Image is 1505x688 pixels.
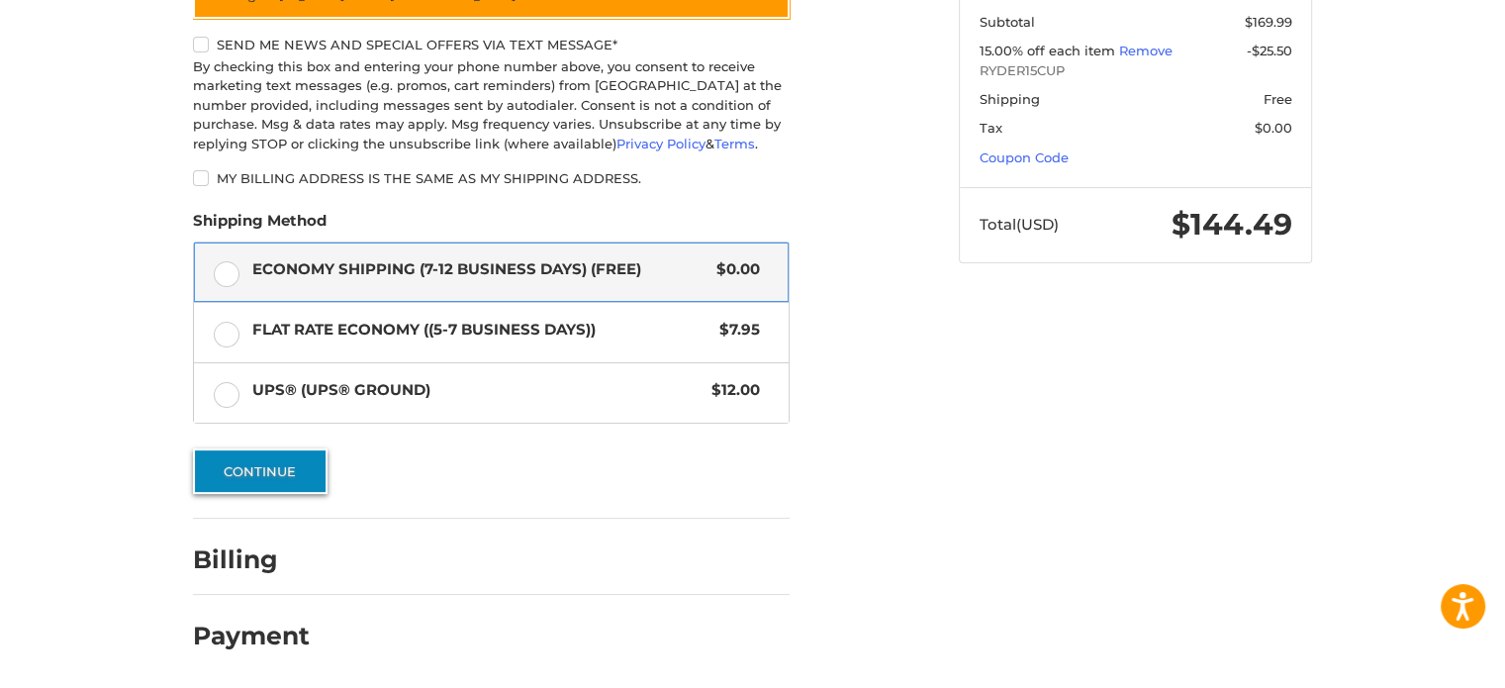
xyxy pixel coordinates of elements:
[1119,43,1173,58] a: Remove
[1264,91,1292,107] span: Free
[193,170,790,186] label: My billing address is the same as my shipping address.
[193,210,327,242] legend: Shipping Method
[702,379,760,402] span: $12.00
[193,621,310,651] h2: Payment
[980,215,1059,234] span: Total (USD)
[980,61,1292,81] span: RYDER15CUP
[980,120,1002,136] span: Tax
[252,379,703,402] span: UPS® (UPS® Ground)
[616,136,705,151] a: Privacy Policy
[714,136,755,151] a: Terms
[980,149,1069,165] a: Coupon Code
[193,448,328,494] button: Continue
[252,319,710,342] span: Flat Rate Economy ((5-7 Business Days))
[1245,14,1292,30] span: $169.99
[193,544,309,575] h2: Billing
[252,258,707,281] span: Economy Shipping (7-12 Business Days) (Free)
[980,91,1040,107] span: Shipping
[1247,43,1292,58] span: -$25.50
[706,258,760,281] span: $0.00
[980,14,1035,30] span: Subtotal
[1255,120,1292,136] span: $0.00
[193,37,790,52] label: Send me news and special offers via text message*
[709,319,760,342] span: $7.95
[980,43,1119,58] span: 15.00% off each item
[193,57,790,154] div: By checking this box and entering your phone number above, you consent to receive marketing text ...
[1172,206,1292,243] span: $144.49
